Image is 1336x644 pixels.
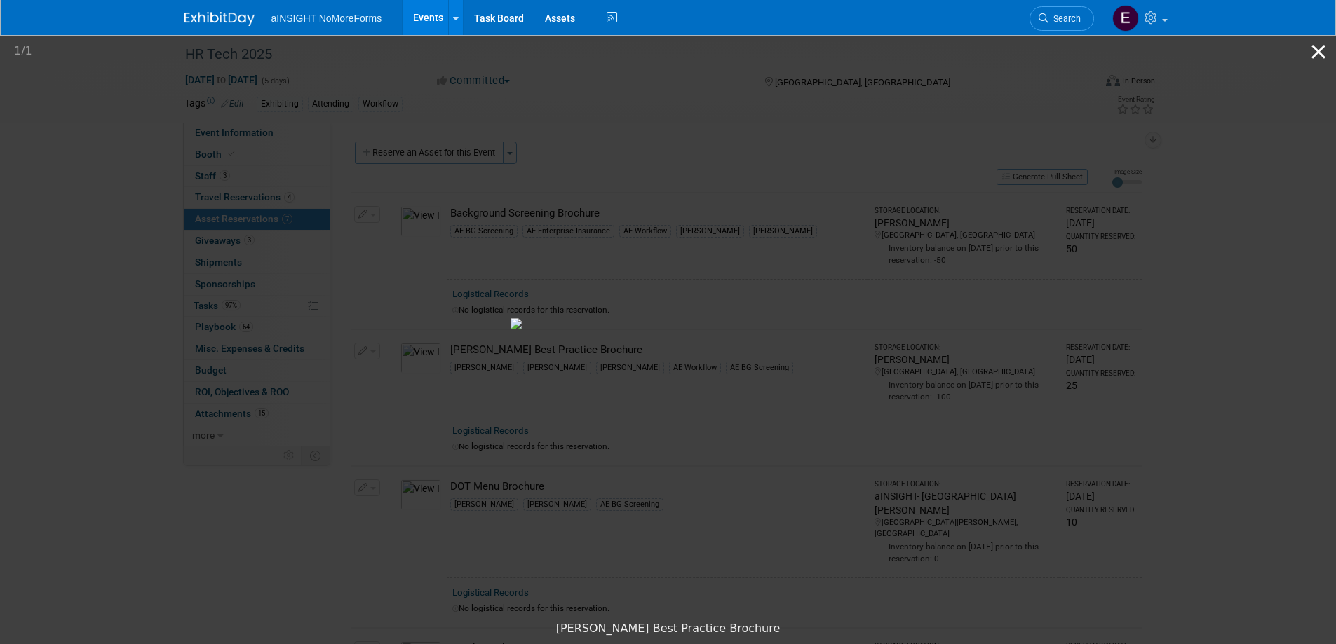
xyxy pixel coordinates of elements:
[1030,6,1094,31] a: Search
[14,44,21,57] span: 1
[184,12,255,26] img: ExhibitDay
[1048,13,1081,24] span: Search
[271,13,382,24] span: aINSIGHT NoMoreForms
[1112,5,1139,32] img: Eric Guimond
[25,44,32,57] span: 1
[511,318,826,329] img: Crim Best Practice Brochure
[1301,35,1336,68] button: Close gallery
